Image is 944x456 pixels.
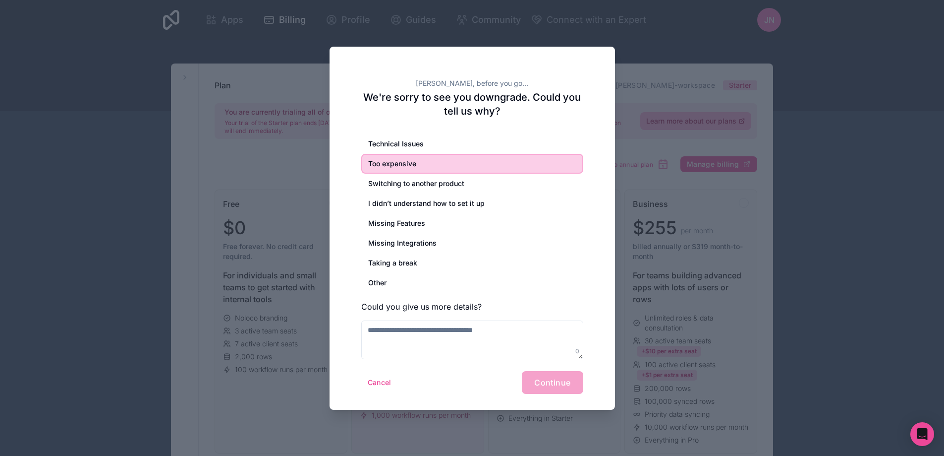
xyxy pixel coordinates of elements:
h2: [PERSON_NAME], before you go... [361,78,583,88]
div: Missing Integrations [361,233,583,253]
div: Too expensive [361,154,583,174]
div: Taking a break [361,253,583,273]
div: Other [361,273,583,293]
h3: Could you give us more details? [361,301,583,313]
div: Switching to another product [361,174,583,194]
h2: We're sorry to see you downgrade. Could you tell us why? [361,90,583,118]
div: Open Intercom Messenger [910,422,934,446]
div: Technical Issues [361,134,583,154]
div: I didn’t understand how to set it up [361,194,583,213]
button: Cancel [361,375,398,391]
div: Missing Features [361,213,583,233]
